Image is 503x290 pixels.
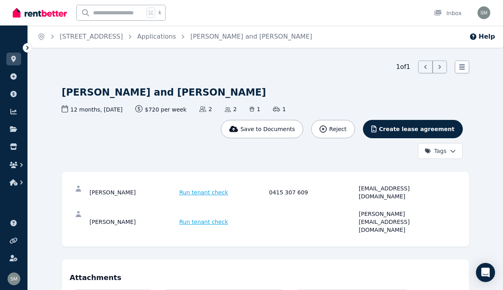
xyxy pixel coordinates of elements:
img: RentBetter [13,7,67,19]
button: Create lease agreement [363,120,463,138]
span: 1 [250,105,260,113]
div: [PERSON_NAME] [90,210,177,234]
span: $720 per week [135,105,187,114]
span: 2 [225,105,237,113]
span: Tags [425,147,446,155]
span: Run tenant check [179,218,228,226]
span: k [158,10,161,16]
button: Reject [311,120,355,138]
div: Inbox [434,9,462,17]
div: Open Intercom Messenger [476,263,495,282]
div: [PERSON_NAME][EMAIL_ADDRESS][DOMAIN_NAME] [359,210,446,234]
a: Applications [137,33,176,40]
span: 1 [273,105,286,113]
span: Create lease agreement [379,125,454,133]
img: Sarah Mchiggins [478,6,490,19]
h4: Attachments [70,267,461,283]
span: Reject [329,125,346,133]
span: 12 months , [DATE] [62,105,123,114]
span: 2 [199,105,212,113]
button: Save to Documents [221,120,304,138]
div: [EMAIL_ADDRESS][DOMAIN_NAME] [359,184,446,200]
div: 0415 307 609 [269,184,357,200]
h1: [PERSON_NAME] and [PERSON_NAME] [62,86,266,99]
button: Help [469,32,495,41]
span: Save to Documents [240,125,295,133]
img: Sarah Mchiggins [8,272,20,285]
a: [STREET_ADDRESS] [60,33,123,40]
button: Tags [418,143,463,159]
span: 1 of 1 [396,62,410,72]
div: [PERSON_NAME] [90,184,177,200]
nav: Breadcrumb [28,25,322,48]
a: [PERSON_NAME] and [PERSON_NAME] [190,33,312,40]
span: Run tenant check [179,188,228,196]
